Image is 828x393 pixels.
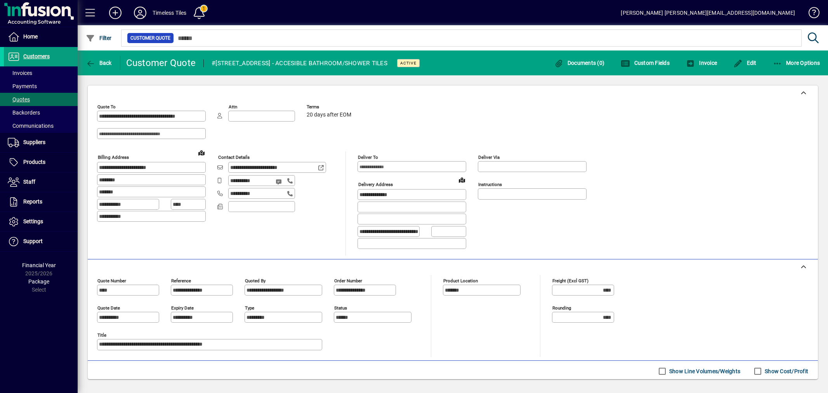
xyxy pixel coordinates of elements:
span: Communications [8,123,54,129]
div: [PERSON_NAME] [PERSON_NAME][EMAIL_ADDRESS][DOMAIN_NAME] [621,7,795,19]
mat-label: Status [334,305,347,310]
span: Invoices [8,70,32,76]
a: Knowledge Base [803,2,818,27]
button: Back [84,56,114,70]
mat-label: Freight (excl GST) [552,278,588,283]
span: Staff [23,179,35,185]
a: Staff [4,172,78,192]
mat-label: Expiry date [171,305,194,310]
a: Quotes [4,93,78,106]
span: Support [23,238,43,244]
span: Home [23,33,38,40]
a: View on map [456,174,468,186]
span: More Options [773,60,820,66]
span: Custom Fields [621,60,670,66]
mat-label: Rounding [552,305,571,310]
span: Filter [86,35,112,41]
span: Payments [8,83,37,89]
span: Backorders [8,110,40,116]
a: Payments [4,80,78,93]
span: Active [400,61,417,66]
div: Customer Quote [126,57,196,69]
a: View on map [195,146,208,159]
a: Products [4,153,78,172]
button: More Options [771,56,822,70]
span: Invoice [686,60,717,66]
button: Documents (0) [552,56,606,70]
a: Suppliers [4,133,78,152]
mat-label: Quote To [97,104,116,110]
mat-label: Quote date [97,305,120,310]
span: Customer Quote [130,34,170,42]
label: Show Cost/Profit [763,367,808,375]
span: Reports [23,198,42,205]
label: Show Line Volumes/Weights [668,367,740,375]
mat-label: Title [97,332,106,337]
a: Settings [4,212,78,231]
span: Package [28,278,49,285]
button: Profile [128,6,153,20]
button: Edit [731,56,759,70]
mat-label: Product location [443,278,478,283]
span: Back [86,60,112,66]
a: Support [4,232,78,251]
button: Add [103,6,128,20]
span: Financial Year [22,262,56,268]
span: Documents (0) [554,60,604,66]
mat-label: Order number [334,278,362,283]
mat-label: Instructions [478,182,502,187]
span: Quotes [8,96,30,103]
a: Reports [4,192,78,212]
mat-label: Attn [229,104,237,110]
button: Filter [84,31,114,45]
span: Suppliers [23,139,45,145]
button: Invoice [684,56,719,70]
span: Customers [23,53,50,59]
span: Products [23,159,45,165]
span: Settings [23,218,43,224]
mat-label: Quoted by [245,278,266,283]
app-page-header-button: Back [78,56,120,70]
mat-label: Deliver To [358,155,378,160]
mat-label: Deliver via [478,155,500,160]
button: Custom Fields [619,56,672,70]
mat-label: Type [245,305,254,310]
span: Terms [307,104,353,110]
button: Send SMS [270,172,289,191]
span: 20 days after EOM [307,112,351,118]
mat-label: Quote number [97,278,126,283]
mat-label: Reference [171,278,191,283]
a: Backorders [4,106,78,119]
a: Invoices [4,66,78,80]
a: Home [4,27,78,47]
span: Edit [733,60,757,66]
a: Communications [4,119,78,132]
div: #[STREET_ADDRESS] - ACCESIBLE BATHROOM/SHOWER TILES [212,57,387,70]
div: Timeless Tiles [153,7,186,19]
